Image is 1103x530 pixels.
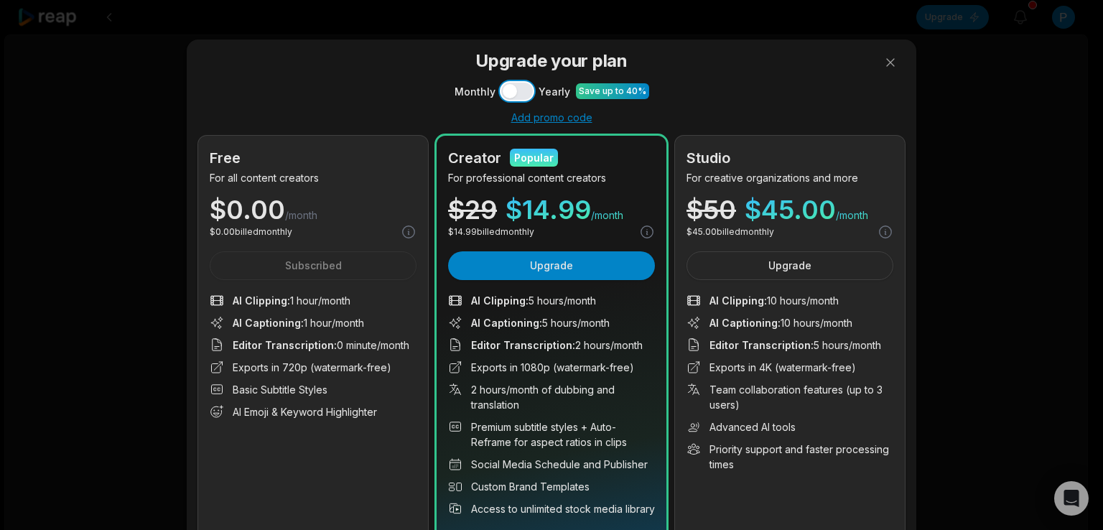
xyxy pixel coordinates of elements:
[448,360,655,375] li: Exports in 1080p (watermark-free)
[471,339,575,351] span: Editor Transcription :
[210,360,416,375] li: Exports in 720p (watermark-free)
[210,170,416,185] p: For all content creators
[448,479,655,494] li: Custom Brand Templates
[579,85,646,98] div: Save up to 40%
[1054,481,1089,516] div: Open Intercom Messenger
[233,338,409,353] span: 0 minute/month
[687,147,730,169] h2: Studio
[448,501,655,516] li: Access to unlimited stock media library
[687,197,736,223] div: $ 50
[687,442,893,472] li: Priority support and faster processing times
[687,170,893,185] p: For creative organizations and more
[591,208,623,223] span: /month
[687,419,893,434] li: Advanced AI tools
[448,251,655,280] button: Upgrade
[709,294,767,307] span: AI Clipping :
[709,315,852,330] span: 10 hours/month
[198,48,905,74] h3: Upgrade your plan
[210,226,292,238] p: $ 0.00 billed monthly
[233,317,304,329] span: AI Captioning :
[471,315,610,330] span: 5 hours/month
[448,419,655,450] li: Premium subtitle styles + Auto-Reframe for aspect ratios in clips
[687,360,893,375] li: Exports in 4K (watermark-free)
[233,294,290,307] span: AI Clipping :
[514,150,554,165] div: Popular
[709,317,781,329] span: AI Captioning :
[687,226,774,238] p: $ 45.00 billed monthly
[455,84,495,99] span: Monthly
[448,457,655,472] li: Social Media Schedule and Publisher
[836,208,868,223] span: /month
[233,339,337,351] span: Editor Transcription :
[745,197,836,223] span: $ 45.00
[285,208,317,223] span: /month
[687,382,893,412] li: Team collaboration features (up to 3 users)
[709,293,839,308] span: 10 hours/month
[539,84,570,99] span: Yearly
[471,294,529,307] span: AI Clipping :
[471,293,596,308] span: 5 hours/month
[448,226,534,238] p: $ 14.99 billed monthly
[210,197,285,223] span: $ 0.00
[233,293,350,308] span: 1 hour/month
[448,147,501,169] h2: Creator
[471,338,643,353] span: 2 hours/month
[709,338,881,353] span: 5 hours/month
[448,197,497,223] div: $ 29
[233,315,364,330] span: 1 hour/month
[448,170,655,185] p: For professional content creators
[210,147,241,169] h2: Free
[198,111,905,124] div: Add promo code
[210,404,416,419] li: AI Emoji & Keyword Highlighter
[210,382,416,397] li: Basic Subtitle Styles
[709,339,814,351] span: Editor Transcription :
[506,197,591,223] span: $ 14.99
[471,317,542,329] span: AI Captioning :
[687,251,893,280] button: Upgrade
[448,382,655,412] li: 2 hours/month of dubbing and translation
